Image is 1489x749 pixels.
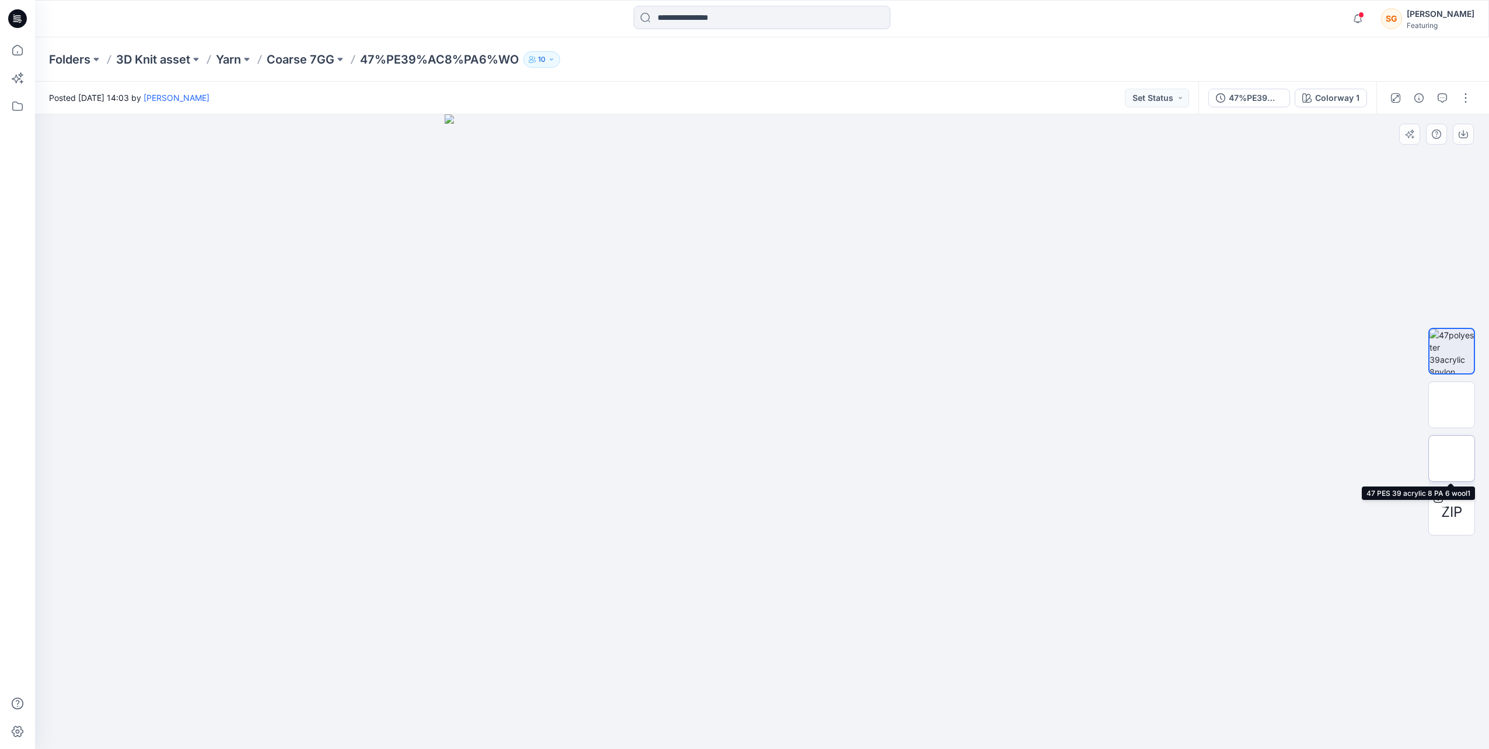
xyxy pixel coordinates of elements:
div: SG [1381,8,1402,29]
img: eyJhbGciOiJIUzI1NiIsImtpZCI6IjAiLCJzbHQiOiJzZXMiLCJ0eXAiOiJKV1QifQ.eyJkYXRhIjp7InR5cGUiOiJzdG9yYW... [445,114,1079,749]
img: 47 PES 39 acrylic 8 PA 6 wool1 [1429,440,1474,477]
span: Posted [DATE] 14:03 by [49,92,209,104]
span: ZIP [1441,502,1462,523]
a: 3D Knit asset [116,51,190,68]
img: 47polyester 39acrylic 8nylon 6woolB_Colorway 1_Colorway 1 [1429,382,1474,428]
button: Colorway 1 [1295,89,1367,107]
a: Coarse 7GG [267,51,334,68]
div: Featuring [1407,21,1474,30]
button: Details [1410,89,1428,107]
a: Folders [49,51,90,68]
a: Yarn [216,51,241,68]
div: [PERSON_NAME] [1407,7,1474,21]
div: 47%PE39%AC8%PA6%WO [1229,92,1282,104]
img: 47polyester 39acrylic 8nylon 6woolA_Colorway 1_Colorway 1 [1429,329,1474,373]
button: 47%PE39%AC8%PA6%WO [1208,89,1290,107]
p: 47%PE39%AC8%PA6%WO [360,51,519,68]
a: [PERSON_NAME] [144,93,209,103]
div: Colorway 1 [1315,92,1359,104]
button: 10 [523,51,560,68]
p: 10 [538,53,546,66]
